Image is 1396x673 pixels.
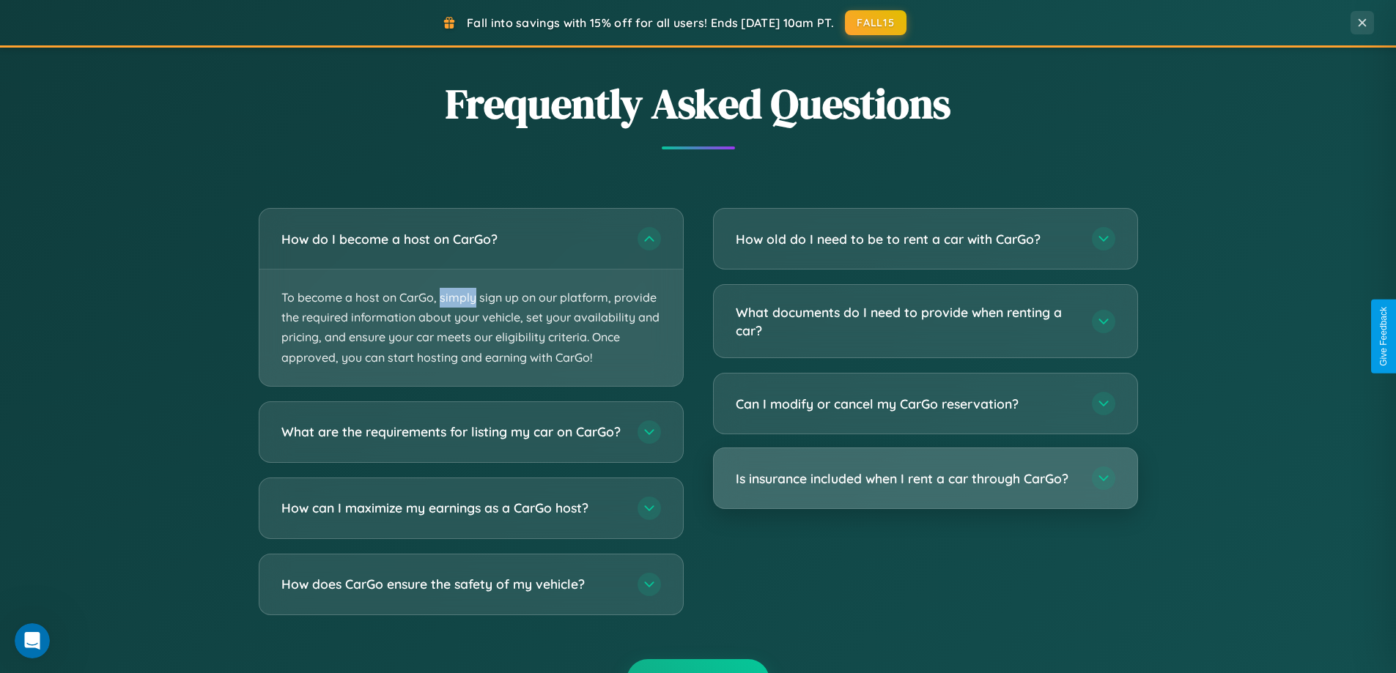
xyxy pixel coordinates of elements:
h3: What are the requirements for listing my car on CarGo? [281,423,623,441]
div: Give Feedback [1378,307,1389,366]
button: FALL15 [845,10,906,35]
iframe: Intercom live chat [15,623,50,658]
h3: How do I become a host on CarGo? [281,230,623,248]
h3: What documents do I need to provide when renting a car? [736,303,1077,339]
span: Fall into savings with 15% off for all users! Ends [DATE] 10am PT. [467,15,834,30]
p: To become a host on CarGo, simply sign up on our platform, provide the required information about... [259,269,683,386]
h3: Can I modify or cancel my CarGo reservation? [736,395,1077,413]
h3: Is insurance included when I rent a car through CarGo? [736,469,1077,488]
h3: How old do I need to be to rent a car with CarGo? [736,230,1077,248]
h2: Frequently Asked Questions [259,75,1138,132]
h3: How can I maximize my earnings as a CarGo host? [281,499,623,517]
h3: How does CarGo ensure the safety of my vehicle? [281,575,623,593]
